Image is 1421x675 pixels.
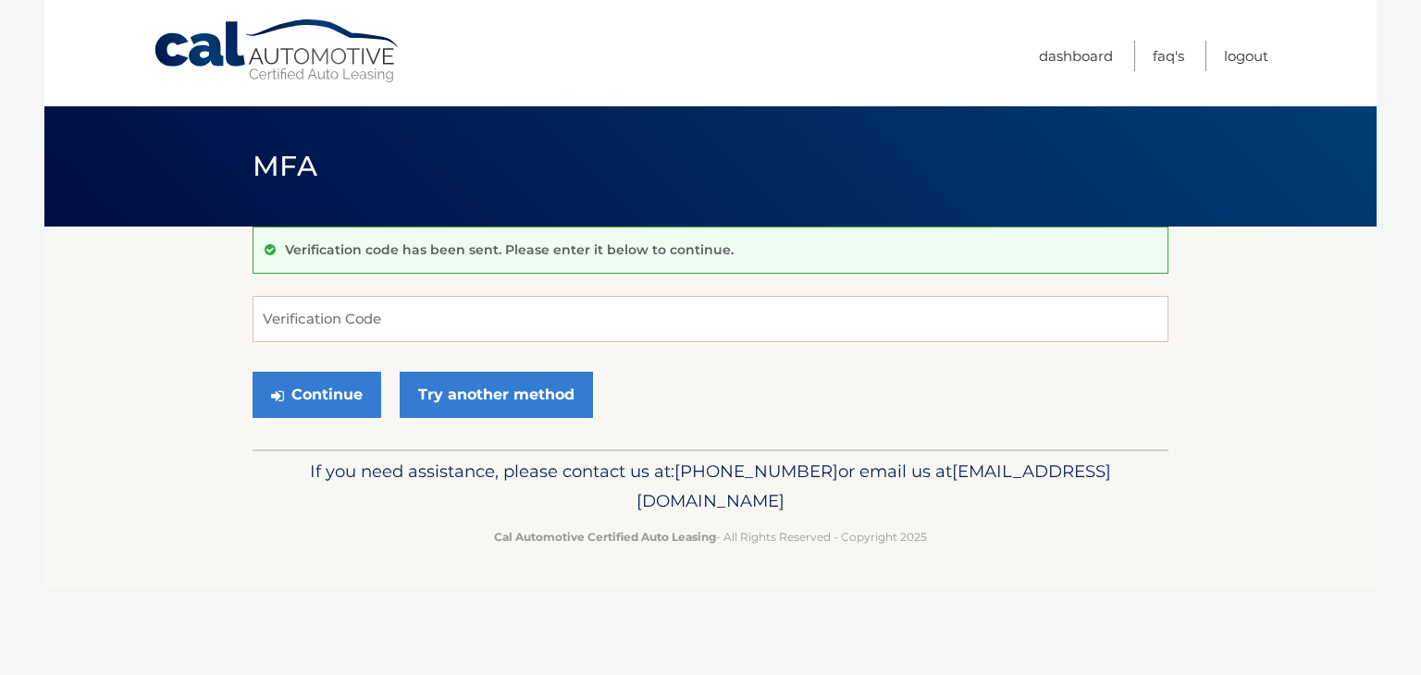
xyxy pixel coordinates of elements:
input: Verification Code [253,296,1168,342]
p: If you need assistance, please contact us at: or email us at [265,457,1156,516]
p: Verification code has been sent. Please enter it below to continue. [285,241,734,258]
a: Try another method [400,372,593,418]
span: [EMAIL_ADDRESS][DOMAIN_NAME] [636,460,1111,511]
span: [PHONE_NUMBER] [674,460,838,482]
p: - All Rights Reserved - Copyright 2025 [265,527,1156,546]
a: Logout [1224,41,1268,71]
a: FAQ's [1153,41,1184,71]
button: Continue [253,372,381,418]
strong: Cal Automotive Certified Auto Leasing [494,530,716,544]
span: MFA [253,149,317,183]
a: Cal Automotive [153,18,402,84]
a: Dashboard [1039,41,1113,71]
